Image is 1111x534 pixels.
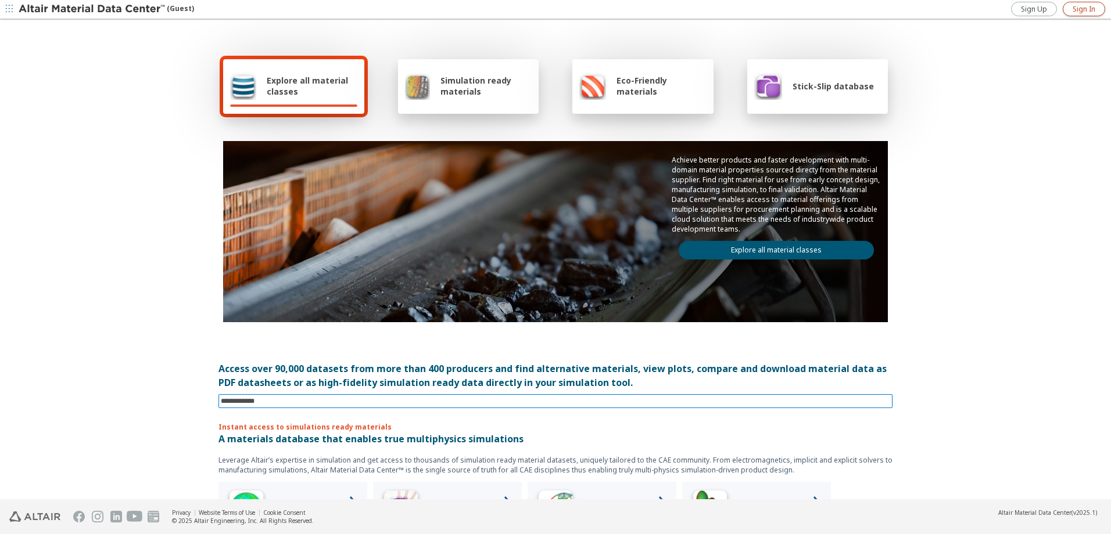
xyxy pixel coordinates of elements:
[378,486,424,533] img: Low Frequency Icon
[218,422,893,432] p: Instant access to simulations ready materials
[679,241,874,259] a: Explore all material classes
[1021,5,1047,14] span: Sign Up
[9,511,60,522] img: Altair Engineering
[1063,2,1105,16] a: Sign In
[230,72,256,100] img: Explore all material classes
[218,432,893,446] p: A materials database that enables true multiphysics simulations
[617,75,706,97] span: Eco-Friendly materials
[218,455,893,475] p: Leverage Altair’s expertise in simulation and get access to thousands of simulation ready materia...
[1011,2,1057,16] a: Sign Up
[172,508,191,517] a: Privacy
[223,486,270,533] img: High Frequency Icon
[263,508,306,517] a: Cookie Consent
[172,517,314,525] div: © 2025 Altair Engineering, Inc. All Rights Reserved.
[532,486,579,533] img: Structural Analyses Icon
[267,75,357,97] span: Explore all material classes
[998,508,1071,517] span: Altair Material Data Center
[998,508,1097,517] div: (v2025.1)
[754,72,782,100] img: Stick-Slip database
[672,155,881,234] p: Achieve better products and faster development with multi-domain material properties sourced dire...
[19,3,167,15] img: Altair Material Data Center
[1073,5,1095,14] span: Sign In
[218,362,893,389] div: Access over 90,000 datasets from more than 400 producers and find alternative materials, view plo...
[687,486,733,533] img: Crash Analyses Icon
[793,81,874,92] span: Stick-Slip database
[199,508,255,517] a: Website Terms of Use
[405,72,430,100] img: Simulation ready materials
[440,75,532,97] span: Simulation ready materials
[19,3,194,15] div: (Guest)
[579,72,606,100] img: Eco-Friendly materials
